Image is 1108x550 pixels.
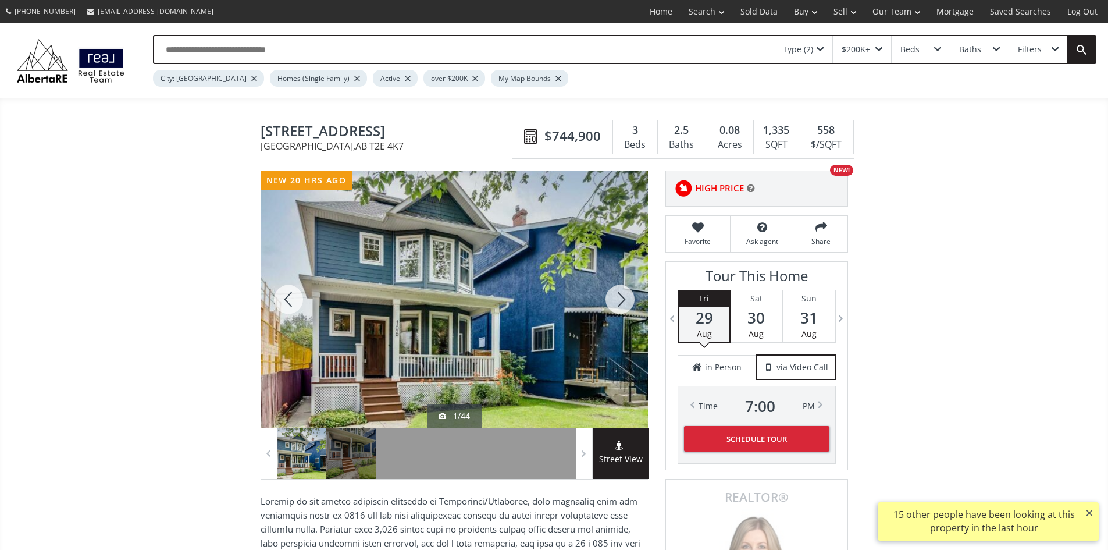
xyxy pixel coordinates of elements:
div: 1/44 [439,410,470,422]
div: My Map Bounds [491,70,568,87]
span: Aug [801,328,817,339]
button: × [1080,502,1099,523]
div: Baths [664,136,700,154]
span: [EMAIL_ADDRESS][DOMAIN_NAME] [98,6,213,16]
span: Favorite [672,236,724,246]
div: SQFT [760,136,793,154]
span: in Person [705,361,742,373]
div: Beds [619,136,651,154]
div: Fri [679,290,729,307]
span: 30 [731,310,782,326]
div: Type (2) [783,45,813,54]
div: Beds [900,45,920,54]
div: Sat [731,290,782,307]
span: Aug [697,328,712,339]
img: rating icon [672,177,695,200]
span: Share [801,236,842,246]
button: Schedule Tour [684,426,829,452]
div: Active [373,70,418,87]
span: 106 9A Street NE [261,123,518,141]
div: Acres [712,136,747,154]
div: 15 other people have been looking at this property in the last hour [883,508,1084,535]
span: Ask agent [736,236,789,246]
div: Time PM [699,398,815,414]
img: Logo [12,36,130,86]
span: Aug [749,328,764,339]
span: [GEOGRAPHIC_DATA] , AB T2E 4K7 [261,141,518,151]
span: 1,335 [763,123,789,138]
span: 7 : 00 [745,398,775,414]
span: 29 [679,310,729,326]
div: $/SQFT [805,136,847,154]
div: Sun [783,290,835,307]
div: 106 9A Street NE Calgary, AB T2E 4K7 - Photo 1 of 44 [261,171,648,428]
a: [EMAIL_ADDRESS][DOMAIN_NAME] [81,1,219,22]
div: 558 [805,123,847,138]
span: [PHONE_NUMBER] [15,6,76,16]
span: $744,900 [544,127,601,145]
span: via Video Call [776,361,828,373]
div: over $200K [423,70,485,87]
span: HIGH PRICE [695,182,744,194]
div: 0.08 [712,123,747,138]
div: Filters [1018,45,1042,54]
div: Homes (Single Family) [270,70,367,87]
div: Baths [959,45,981,54]
div: new 20 hrs ago [261,171,352,190]
div: $200K+ [842,45,870,54]
span: Street View [593,453,649,466]
h3: Tour This Home [678,268,836,290]
span: 31 [783,310,835,326]
div: 3 [619,123,651,138]
div: City: [GEOGRAPHIC_DATA] [153,70,264,87]
div: 2.5 [664,123,700,138]
div: NEW! [830,165,853,176]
